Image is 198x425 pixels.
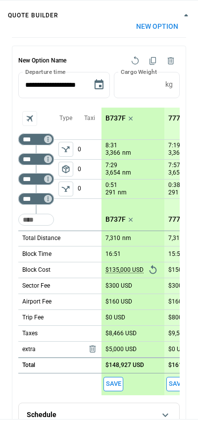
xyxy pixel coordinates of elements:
[168,298,195,305] p: $160 USD
[22,362,35,368] h6: Total
[22,313,44,322] p: Trip Fee
[165,80,173,89] p: kg
[168,188,179,197] p: 291
[84,114,95,122] p: Taxi
[8,13,58,18] h4: Quote builder
[168,314,195,321] p: $800 USD
[22,250,51,258] p: Block Time
[122,234,131,243] p: nm
[22,298,51,306] p: Airport Fee
[103,377,123,391] button: Save
[22,234,60,243] p: Total Distance
[105,149,120,157] p: 3,366
[27,411,56,419] p: Schedule
[168,149,183,157] p: 3,366
[166,377,186,391] span: Save this aircraft quote and copy details to clipboard
[168,114,184,122] p: 777F
[105,330,137,337] p: $8,466 USD
[105,114,126,122] p: B737F
[58,142,73,157] button: left aligned
[78,180,101,198] p: 0
[105,169,120,177] p: 3,654
[25,67,66,76] label: Departure time
[105,362,144,369] p: $148,927 USD
[105,188,116,197] p: 291
[121,67,157,76] label: Cargo Weight
[146,262,160,277] button: Reset
[78,160,101,179] p: 0
[168,162,180,169] p: 7:57
[105,162,117,169] p: 7:29
[105,182,117,189] p: 0:51
[128,16,186,37] button: New Option
[61,164,71,174] span: package_2
[105,346,137,353] p: $5,000 USD
[18,52,66,70] h6: New Option Name
[101,108,180,395] div: scrollable content
[22,345,36,354] p: extra
[58,142,73,157] span: Type of sector
[58,162,73,177] span: Type of sector
[18,214,54,226] div: Too short
[105,235,120,242] p: 7,310
[122,169,131,177] p: nm
[168,346,188,353] p: $0 USD
[162,52,180,70] span: Delete quote option
[58,162,73,177] button: left aligned
[118,188,127,197] p: nm
[59,114,72,122] p: Type
[58,182,73,196] span: Type of sector
[168,182,180,189] p: 0:38
[105,266,144,274] p: $135,000 USD
[18,153,54,165] div: Too short
[103,377,123,391] span: Save this aircraft quote and copy details to clipboard
[168,282,195,290] p: $300 USD
[168,250,184,258] p: 15:53
[22,329,38,338] p: Taxes
[105,314,125,321] p: $0 USD
[105,142,117,149] p: 8:31
[18,133,54,145] div: Not found
[22,111,37,126] span: Aircraft selection
[18,193,54,205] div: Too short
[168,215,184,224] p: 777F
[144,52,162,70] span: Duplicate quote option
[168,142,180,149] p: 7:19
[122,149,131,157] p: nm
[18,173,54,185] div: Too short
[105,215,126,224] p: B737F
[22,266,50,274] p: Block Cost
[105,250,121,258] p: 16:51
[126,52,144,70] span: Reset quote option
[105,282,132,290] p: $300 USD
[166,377,186,391] button: Save
[105,298,132,305] p: $160 USD
[168,235,183,242] p: 7,310
[22,282,50,290] p: Sector Fee
[168,169,183,177] p: 3,654
[58,182,73,196] button: left aligned
[89,75,109,95] button: Choose date, selected date is Aug 11, 2025
[78,140,101,159] p: 0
